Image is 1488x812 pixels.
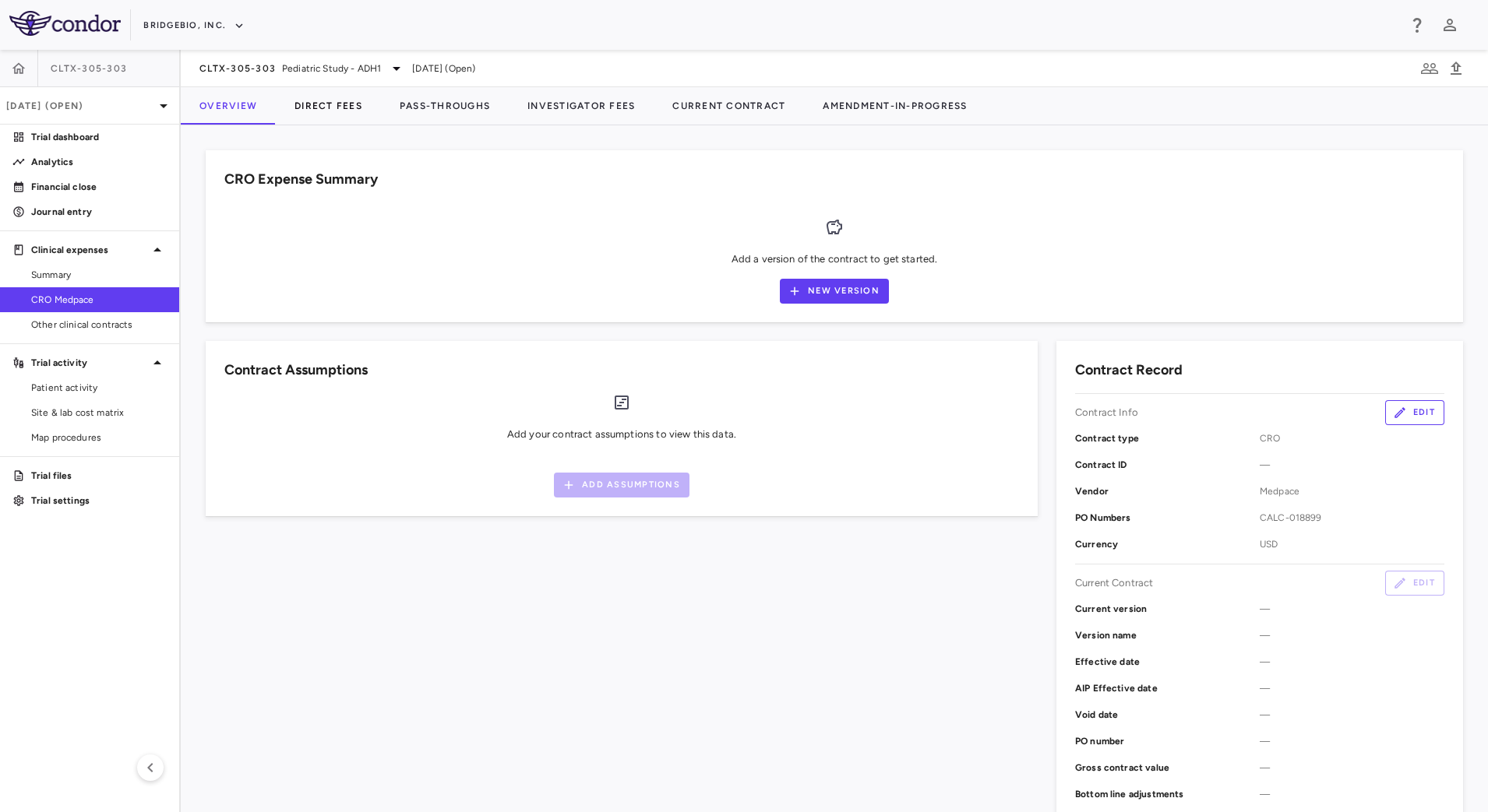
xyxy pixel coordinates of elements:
[276,87,381,125] button: Direct Fees
[1385,400,1444,425] button: Edit
[654,87,804,125] button: Current Contract
[1075,734,1260,748] p: PO number
[224,169,378,190] h6: CRO Expense Summary
[1075,484,1260,498] p: Vendor
[1260,761,1444,775] span: —
[1260,734,1444,748] span: —
[1260,708,1444,722] span: —
[381,87,509,125] button: Pass-Throughs
[1075,787,1260,801] p: Bottom line adjustments
[732,252,938,266] p: Add a version of the contract to get started.
[804,87,986,125] button: Amendment-In-Progress
[1260,431,1444,445] span: CRO
[1075,628,1260,642] p: Version name
[1260,681,1444,695] span: —
[31,293,167,307] span: CRO Medpace
[31,268,167,282] span: Summary
[181,87,276,125] button: Overview
[1260,602,1444,616] span: —
[507,427,736,441] p: Add your contract assumptions to view this data.
[1075,708,1260,722] p: Void date
[51,62,127,75] span: CLTX-305-303
[1075,458,1260,472] p: Contract ID
[31,243,148,257] p: Clinical expenses
[780,279,889,304] button: New Version
[1075,681,1260,695] p: AIP Effective date
[1075,602,1260,616] p: Current version
[143,13,245,38] button: BridgeBio, Inc.
[31,180,167,194] p: Financial close
[31,318,167,332] span: Other clinical contracts
[1260,655,1444,669] span: —
[1260,484,1444,498] span: Medpace
[6,99,154,113] p: [DATE] (Open)
[1075,576,1153,590] p: Current Contract
[31,431,167,445] span: Map procedures
[224,360,368,381] h6: Contract Assumptions
[1075,360,1183,381] h6: Contract Record
[31,155,167,169] p: Analytics
[31,469,167,483] p: Trial files
[1075,511,1260,525] p: PO Numbers
[1260,628,1444,642] span: —
[1075,406,1138,420] p: Contract Info
[1260,787,1444,801] span: —
[1075,655,1260,669] p: Effective date
[1075,761,1260,775] p: Gross contract value
[31,205,167,219] p: Journal entry
[282,62,381,76] span: Pediatric Study - ADH1
[31,406,167,420] span: Site & lab cost matrix
[1260,537,1444,551] span: USD
[31,494,167,508] p: Trial settings
[1260,511,1444,525] span: CALC-018899
[1075,431,1260,445] p: Contract type
[412,62,475,76] span: [DATE] (Open)
[31,356,148,370] p: Trial activity
[31,381,167,395] span: Patient activity
[1075,537,1260,551] p: Currency
[199,62,276,75] span: CLTX-305-303
[31,130,167,144] p: Trial dashboard
[1260,458,1444,472] span: —
[509,87,654,125] button: Investigator Fees
[9,11,121,36] img: logo-full-SnFGN8VE.png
